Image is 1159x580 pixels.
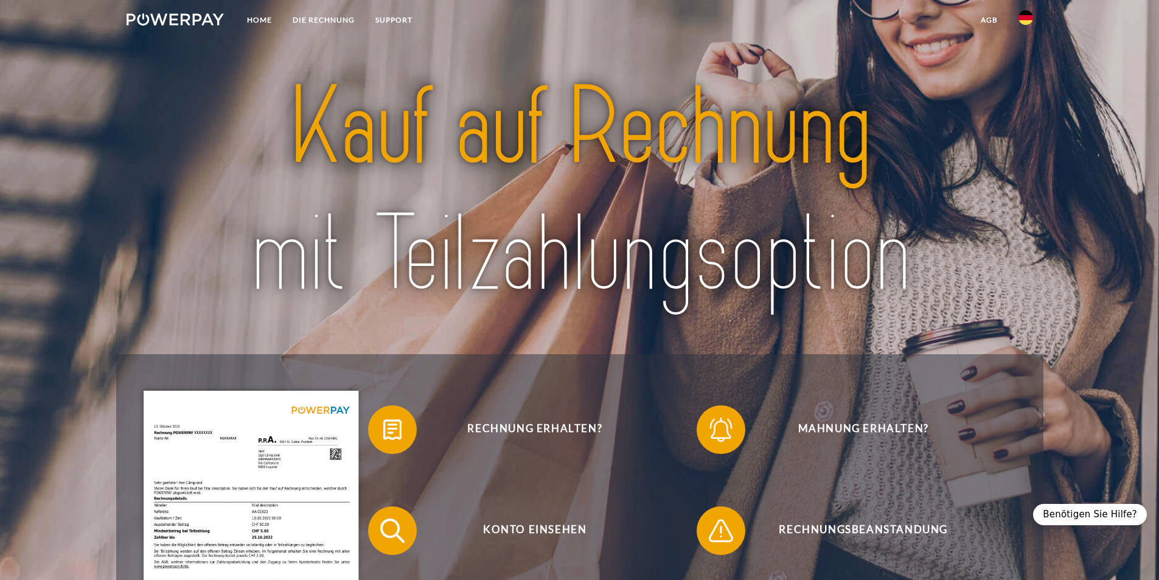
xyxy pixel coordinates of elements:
[368,405,684,454] button: Rechnung erhalten?
[970,9,1008,31] a: agb
[282,9,365,31] a: DIE RECHNUNG
[171,58,988,324] img: title-powerpay_de.svg
[377,515,408,546] img: qb_search.svg
[714,405,1012,454] span: Mahnung erhalten?
[127,13,224,26] img: logo-powerpay-white.svg
[368,506,684,555] button: Konto einsehen
[706,515,736,546] img: qb_warning.svg
[697,506,1013,555] button: Rechnungsbeanstandung
[386,405,684,454] span: Rechnung erhalten?
[706,414,736,445] img: qb_bell.svg
[1110,531,1149,570] iframe: Schaltfläche zum Öffnen des Messaging-Fensters
[377,414,408,445] img: qb_bill.svg
[386,506,684,555] span: Konto einsehen
[365,9,423,31] a: SUPPORT
[714,506,1012,555] span: Rechnungsbeanstandung
[1018,10,1033,25] img: de
[697,405,1013,454] button: Mahnung erhalten?
[237,9,282,31] a: Home
[1033,504,1147,525] div: Benötigen Sie Hilfe?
